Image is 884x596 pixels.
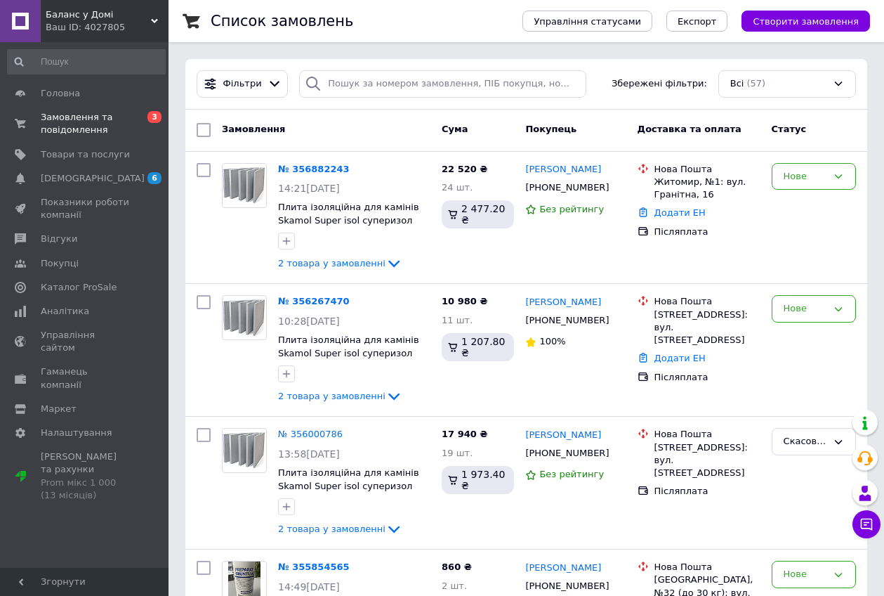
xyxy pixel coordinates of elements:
[654,295,760,308] div: Нова Пошта
[654,207,706,218] a: Додати ЕН
[223,299,266,336] img: Фото товару
[223,432,266,469] img: Фото товару
[746,78,765,89] span: (57)
[525,124,576,134] span: Покупець
[41,305,89,318] span: Аналітика
[7,49,166,74] input: Пошук
[222,295,267,340] a: Фото товару
[278,524,385,534] span: 2 товара у замовленні
[41,451,130,502] span: [PERSON_NAME] та рахунки
[638,124,741,134] span: Доставка та оплата
[730,77,744,91] span: Всі
[41,111,130,136] span: Замовлення та повідомлення
[211,13,353,30] h1: Список замовлень
[654,441,760,480] div: [STREET_ADDRESS]: вул. [STREET_ADDRESS]
[41,477,130,502] div: Prom мікс 1 000 (13 місяців)
[41,233,77,245] span: Відгуки
[784,434,827,449] div: Скасовано
[442,429,487,439] span: 17 940 ₴
[784,567,827,582] div: Нове
[442,581,467,591] span: 2 шт.
[784,169,827,184] div: Нове
[147,111,161,123] span: 3
[539,336,565,346] span: 100%
[534,16,641,27] span: Управління статусами
[278,335,419,371] a: Плита ізоляційна для камінів Skamol Super isol суперизол 1000 х 610 x 30 mm Данія
[654,309,760,347] div: [STREET_ADDRESS]: вул. [STREET_ADDRESS]
[41,257,79,270] span: Покупці
[46,8,151,21] span: Баланс у Домі
[442,182,473,193] span: 24 шт.
[442,164,487,174] span: 22 520 ₴
[654,163,760,176] div: Нова Пошта
[678,16,717,27] span: Експорт
[41,87,80,100] span: Головна
[222,163,267,208] a: Фото товару
[442,466,514,494] div: 1 973.40 ₴
[442,315,473,325] span: 11 шт.
[278,296,350,306] a: № 356267470
[654,226,760,238] div: Післяплата
[784,302,827,316] div: Нове
[654,428,760,441] div: Нова Пошта
[41,427,112,439] span: Налаштування
[278,448,340,460] span: 13:58[DATE]
[278,581,340,592] span: 14:49[DATE]
[278,258,385,268] span: 2 товара у замовленні
[299,70,586,98] input: Пошук за номером замовлення, ПІБ покупця, номером телефону, Email, номером накладної
[222,124,285,134] span: Замовлення
[525,296,601,309] a: [PERSON_NAME]
[223,167,266,204] img: Фото товару
[522,444,612,462] div: [PHONE_NUMBER]
[442,562,472,572] span: 860 ₴
[522,179,612,197] div: [PHONE_NUMBER]
[442,296,487,306] span: 10 980 ₴
[41,148,130,161] span: Товари та послуги
[278,391,402,401] a: 2 товара у замовленні
[654,561,760,574] div: Нова Пошта
[278,164,350,174] a: № 356882243
[46,21,169,34] div: Ваш ID: 4027805
[522,11,652,32] button: Управління статусами
[223,77,262,91] span: Фільтри
[442,333,514,361] div: 1 207.80 ₴
[525,562,601,575] a: [PERSON_NAME]
[727,15,870,26] a: Створити замовлення
[278,429,343,439] a: № 356000786
[41,403,77,415] span: Маркет
[147,172,161,184] span: 6
[41,281,117,294] span: Каталог ProSale
[666,11,728,32] button: Експорт
[278,391,385,401] span: 2 товара у замовленні
[41,329,130,354] span: Управління сайтом
[278,258,402,268] a: 2 товара у замовленні
[41,172,145,185] span: [DEMOGRAPHIC_DATA]
[522,311,612,330] div: [PHONE_NUMBER]
[522,577,612,595] div: [PHONE_NUMBER]
[654,371,760,384] div: Післяплата
[278,524,402,534] a: 2 товара у замовленні
[278,202,419,238] a: Плита ізоляційна для камінів Skamol Super isol суперизол 1000 х 610 x 30 mm Данія
[278,316,340,327] span: 10:28[DATE]
[525,429,601,442] a: [PERSON_NAME]
[539,469,604,479] span: Без рейтингу
[278,562,350,572] a: № 355854565
[525,163,601,176] a: [PERSON_NAME]
[852,510,880,538] button: Чат з покупцем
[772,124,807,134] span: Статус
[41,196,130,221] span: Показники роботи компанії
[278,183,340,194] span: 14:21[DATE]
[442,124,468,134] span: Cума
[278,467,419,504] a: Плита ізоляційна для камінів Skamol Super isol суперизол 1000 х 610 x 30 mm Данія
[753,16,859,27] span: Створити замовлення
[442,448,473,458] span: 19 шт.
[539,204,604,214] span: Без рейтингу
[442,200,514,228] div: 2 477.20 ₴
[654,485,760,498] div: Післяплата
[612,77,707,91] span: Збережені фільтри:
[741,11,870,32] button: Створити замовлення
[654,353,706,363] a: Додати ЕН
